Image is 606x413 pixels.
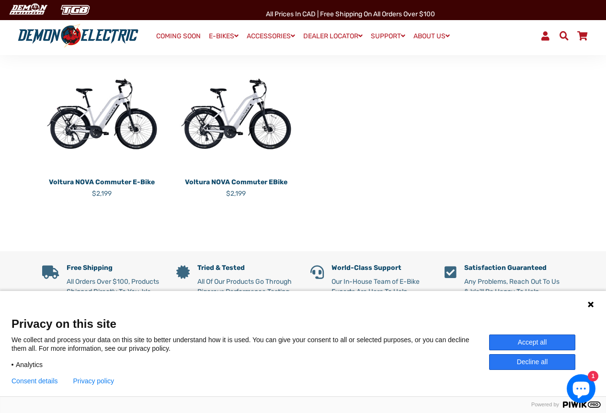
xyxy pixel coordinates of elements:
p: Voltura NOVA Commuter eBike [176,177,296,187]
p: All Of Our Products Go Through Rigorous Performance Testing [197,277,296,297]
span: Analytics [16,360,43,369]
a: E-BIKES [206,29,242,43]
button: Decline all [489,354,575,370]
img: Voltura NOVA Commuter e-Bike [42,54,162,174]
img: Demon Electric [5,2,51,18]
h5: Satisfaction Guaranteed [464,264,564,272]
a: Privacy policy [73,377,114,385]
span: Privacy on this site [11,317,595,331]
p: All Orders Over $100, Products Shipped Directly To You, We Cover The Cost [67,277,162,307]
span: $2,199 [92,190,112,198]
a: Voltura NOVA Commuter eBike $2,199 [176,174,296,199]
a: SUPPORT [367,29,409,43]
a: COMING SOON [153,30,204,43]
a: Voltura NOVA Commuter e-Bike $2,199 [42,174,162,199]
a: DEALER LOCATOR [300,29,366,43]
h5: Tried & Tested [197,264,296,272]
a: ABOUT US [410,29,453,43]
p: Any Problems, Reach Out To Us & We'll Be Happy To Help [464,277,564,297]
img: TGB Canada [56,2,95,18]
span: All Prices in CAD | Free shipping on all orders over $100 [266,10,435,18]
img: Voltura NOVA Commuter eBike [176,54,296,174]
a: ACCESSORIES [243,29,298,43]
button: Consent details [11,377,58,385]
h5: World-Class Support [332,264,430,272]
p: Voltura NOVA Commuter e-Bike [42,177,162,187]
img: Demon Electric logo [14,23,142,48]
span: $2,199 [226,190,246,198]
p: We collect and process your data on this site to better understand how it is used. You can give y... [11,335,489,353]
inbox-online-store-chat: Shopify online store chat [564,374,598,405]
h5: Free Shipping [67,264,162,272]
button: Accept all [489,335,575,350]
span: Powered by [527,402,563,408]
p: Our In-House Team of E-Bike Experts Are Here To Help [332,277,430,297]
